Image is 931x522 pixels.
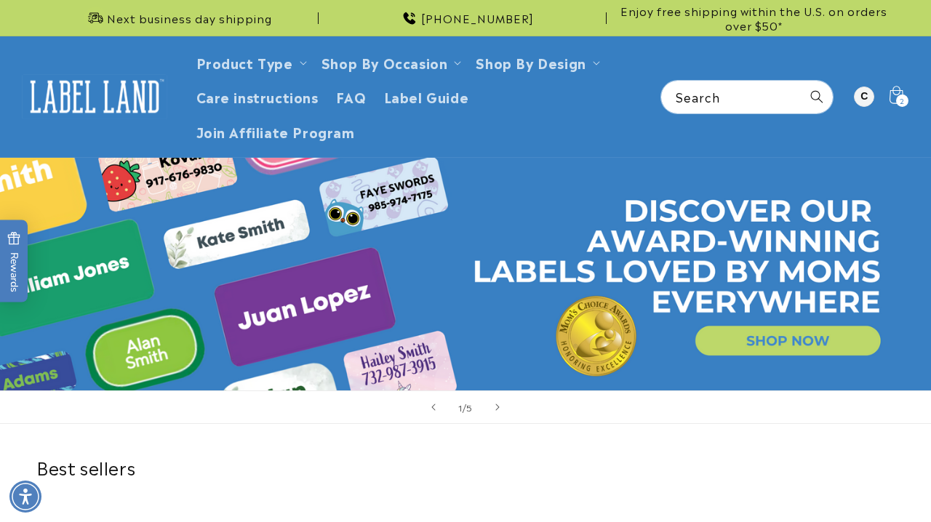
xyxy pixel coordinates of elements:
span: 1 [458,400,463,414]
span: Label Guide [384,88,469,105]
a: Shop By Design [476,52,586,72]
summary: Shop By Design [467,45,605,79]
span: Care instructions [196,88,319,105]
span: 5 [466,400,473,414]
span: Enjoy free shipping within the U.S. on orders over $50* [612,4,895,32]
span: Shop By Occasion [321,54,448,71]
a: Care instructions [188,79,327,113]
h2: Best sellers [36,456,895,478]
a: Label Guide [375,79,478,113]
summary: Product Type [188,45,313,79]
iframe: Gorgias Floating Chat [626,454,916,507]
div: Accessibility Menu [9,481,41,513]
a: Join Affiliate Program [188,114,364,148]
span: FAQ [336,88,367,105]
button: Previous slide [417,391,449,423]
span: Next business day shipping [107,11,272,25]
a: FAQ [327,79,375,113]
span: / [463,400,467,414]
span: Rewards [7,232,21,292]
a: Label Land [17,68,173,124]
button: Next slide [482,391,514,423]
span: [PHONE_NUMBER] [421,11,534,25]
summary: Shop By Occasion [313,45,468,79]
a: Product Type [196,52,293,72]
button: Search [801,81,833,113]
span: Join Affiliate Program [196,123,355,140]
img: Label Land [22,74,167,119]
span: 2 [900,95,905,107]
